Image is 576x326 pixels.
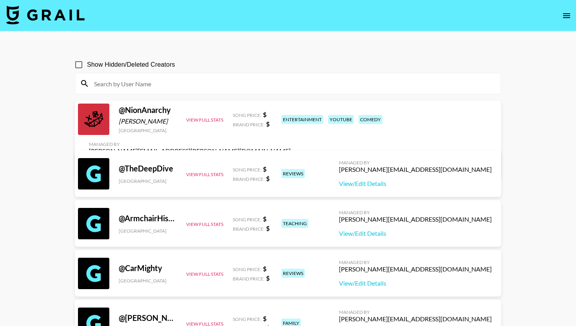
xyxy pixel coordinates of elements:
[6,5,85,24] img: Grail Talent
[119,313,177,323] div: @ [PERSON_NAME]
[559,8,574,24] button: open drawer
[233,226,264,232] span: Brand Price:
[119,228,177,234] div: [GEOGRAPHIC_DATA]
[186,271,223,277] button: View Full Stats
[339,180,492,188] a: View/Edit Details
[89,77,496,90] input: Search by User Name
[263,215,266,222] strong: $
[233,266,261,272] span: Song Price:
[281,269,305,278] div: reviews
[119,127,177,133] div: [GEOGRAPHIC_DATA]
[89,141,291,147] div: Managed By
[339,209,492,215] div: Managed By
[119,117,177,125] div: [PERSON_NAME]
[263,111,266,118] strong: $
[119,178,177,184] div: [GEOGRAPHIC_DATA]
[339,265,492,273] div: [PERSON_NAME][EMAIL_ADDRESS][DOMAIN_NAME]
[233,217,261,222] span: Song Price:
[339,315,492,323] div: [PERSON_NAME][EMAIL_ADDRESS][DOMAIN_NAME]
[89,147,291,155] div: [PERSON_NAME][EMAIL_ADDRESS][PERSON_NAME][DOMAIN_NAME]
[186,221,223,227] button: View Full Stats
[339,215,492,223] div: [PERSON_NAME][EMAIL_ADDRESS][DOMAIN_NAME]
[266,175,270,182] strong: $
[186,117,223,123] button: View Full Stats
[339,259,492,265] div: Managed By
[263,265,266,272] strong: $
[339,229,492,237] a: View/Edit Details
[233,276,264,282] span: Brand Price:
[233,316,261,322] span: Song Price:
[119,213,177,223] div: @ ArmchairHistorian
[359,115,382,124] div: comedy
[119,164,177,173] div: @ TheDeepDive
[339,160,492,166] div: Managed By
[233,122,264,127] span: Brand Price:
[339,279,492,287] a: View/Edit Details
[328,115,354,124] div: youtube
[119,278,177,284] div: [GEOGRAPHIC_DATA]
[281,169,305,178] div: reviews
[119,105,177,115] div: @ NionAnarchy
[233,112,261,118] span: Song Price:
[266,274,270,282] strong: $
[339,309,492,315] div: Managed By
[281,219,308,228] div: teaching
[233,167,261,173] span: Song Price:
[263,165,266,173] strong: $
[186,171,223,177] button: View Full Stats
[263,315,266,322] strong: $
[339,166,492,173] div: [PERSON_NAME][EMAIL_ADDRESS][DOMAIN_NAME]
[281,115,323,124] div: entertainment
[266,224,270,232] strong: $
[266,120,270,127] strong: $
[119,263,177,273] div: @ CarMighty
[233,176,264,182] span: Brand Price:
[87,60,175,69] span: Show Hidden/Deleted Creators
